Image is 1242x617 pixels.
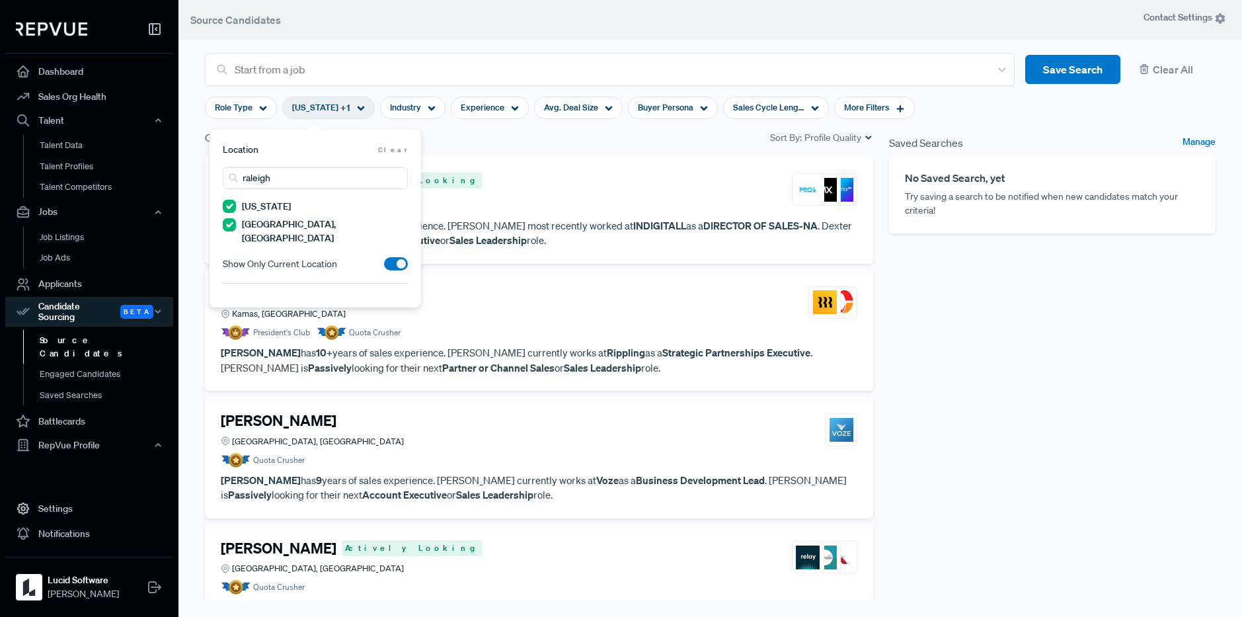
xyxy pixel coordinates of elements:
strong: Sales Development Representative [639,600,796,614]
a: Manage [1183,135,1216,151]
div: Sort By: [770,131,873,145]
strong: 2 [316,600,322,614]
a: Job Ads [23,247,191,268]
button: RepVue Profile [5,434,173,456]
strong: 9 [316,473,322,487]
img: REVGEN [813,546,837,569]
strong: Strategic Partnerships Executive [662,346,810,359]
span: Quota Crusher [253,454,305,466]
img: Lucid Software [19,577,40,598]
img: Rippling [813,290,837,314]
a: Talent Profiles [23,156,191,177]
a: Engaged Candidates [23,364,191,385]
div: Candidate Sourcing [5,297,173,327]
img: MX [813,178,837,202]
button: Talent [5,109,173,132]
a: Saved Searches [23,385,191,406]
a: Talent Data [23,135,191,156]
img: Quota Badge [221,453,251,468]
button: Candidate Sourcing Beta [5,297,173,327]
a: Lucid SoftwareLucid Software[PERSON_NAME] [5,557,173,606]
h4: [PERSON_NAME] [221,540,336,557]
img: Voze [830,418,853,442]
span: President's Club [253,327,310,339]
strong: Passively [228,488,272,501]
span: Quota Crusher [253,581,305,593]
strong: Lucid Software [48,573,119,587]
span: Sales Cycle Length [733,101,804,114]
button: Jobs [5,201,173,224]
span: Saved Searches [889,135,963,151]
span: Experience [461,101,504,114]
img: RepVue [16,22,87,36]
img: Paylocity [830,290,853,314]
a: Sales Org Health [5,84,173,109]
img: Relay [796,546,820,569]
strong: Rippling [607,346,645,359]
a: Source Candidates [23,330,191,364]
img: PROS [796,178,820,202]
span: Kamas, [GEOGRAPHIC_DATA] [232,308,346,320]
strong: Sales Leadership [449,233,527,247]
strong: 10+ [316,346,332,359]
h6: No Saved Search, yet [905,172,1200,185]
span: Contact Settings [1144,11,1226,24]
span: [GEOGRAPHIC_DATA], [GEOGRAPHIC_DATA] [232,562,404,575]
img: President Badge [221,325,251,340]
a: Talent Competitors [23,177,191,198]
input: Search locations [223,167,408,189]
span: More Filters [844,101,889,114]
strong: DIRECTOR OF SALES-NA [703,219,818,232]
a: Dashboard [5,59,173,84]
h4: [PERSON_NAME] [221,412,336,429]
span: Avg. Deal Size [544,101,598,114]
strong: Business Development Lead [636,473,765,487]
p: has years of sales experience. [PERSON_NAME] currently works at as a . [PERSON_NAME] is looking f... [221,473,857,503]
a: Battlecards [5,409,173,434]
span: Show Only Current Location [223,257,337,271]
strong: Sales Leadership [564,361,641,374]
span: Role Type [215,101,252,114]
label: [US_STATE] [242,200,291,214]
p: has years of sales experience. [PERSON_NAME] currently works at as a . [PERSON_NAME] is looking f... [221,345,857,375]
p: Try saving a search to be notified when new candidates match your criteria! [905,190,1200,218]
strong: [PERSON_NAME] [221,473,301,487]
span: Source Candidates [190,13,281,26]
span: Quota Crusher [349,327,401,339]
img: Quota Badge [221,580,251,595]
span: [PERSON_NAME] [48,587,119,601]
span: Actively Looking [342,540,483,556]
span: + 1 [340,101,350,115]
span: Profile Quality [804,131,861,145]
strong: Relay [596,600,621,614]
strong: Account Executive [362,488,447,501]
a: Applicants [5,272,173,297]
span: Candidates [205,130,258,145]
span: Clear [378,145,408,155]
strong: Sales Leadership [456,488,533,501]
span: Industry [390,101,421,114]
a: Job Listings [23,227,191,248]
span: Location [223,143,258,157]
img: Quota Badge [317,325,346,340]
span: Buyer Persona [638,101,693,114]
label: [GEOGRAPHIC_DATA], [GEOGRAPHIC_DATA] [242,218,408,245]
p: has years of sales experience. [PERSON_NAME] most recently worked at as a . Dexter is looking for... [221,218,857,248]
span: Beta [120,305,153,319]
button: Save Search [1025,55,1120,85]
strong: Partner or Channel Sales [442,361,555,374]
strong: INDIGITALL [633,219,686,232]
strong: Voze [596,473,619,487]
span: [US_STATE] [292,101,338,114]
strong: [PERSON_NAME] [221,346,301,359]
img: American Airlines Group [830,546,853,569]
button: Clear All [1131,55,1216,85]
img: Qualtrics [830,178,853,202]
strong: Passively [308,361,352,374]
span: [GEOGRAPHIC_DATA], [GEOGRAPHIC_DATA] [232,435,404,448]
a: Settings [5,496,173,521]
a: Notifications [5,521,173,546]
